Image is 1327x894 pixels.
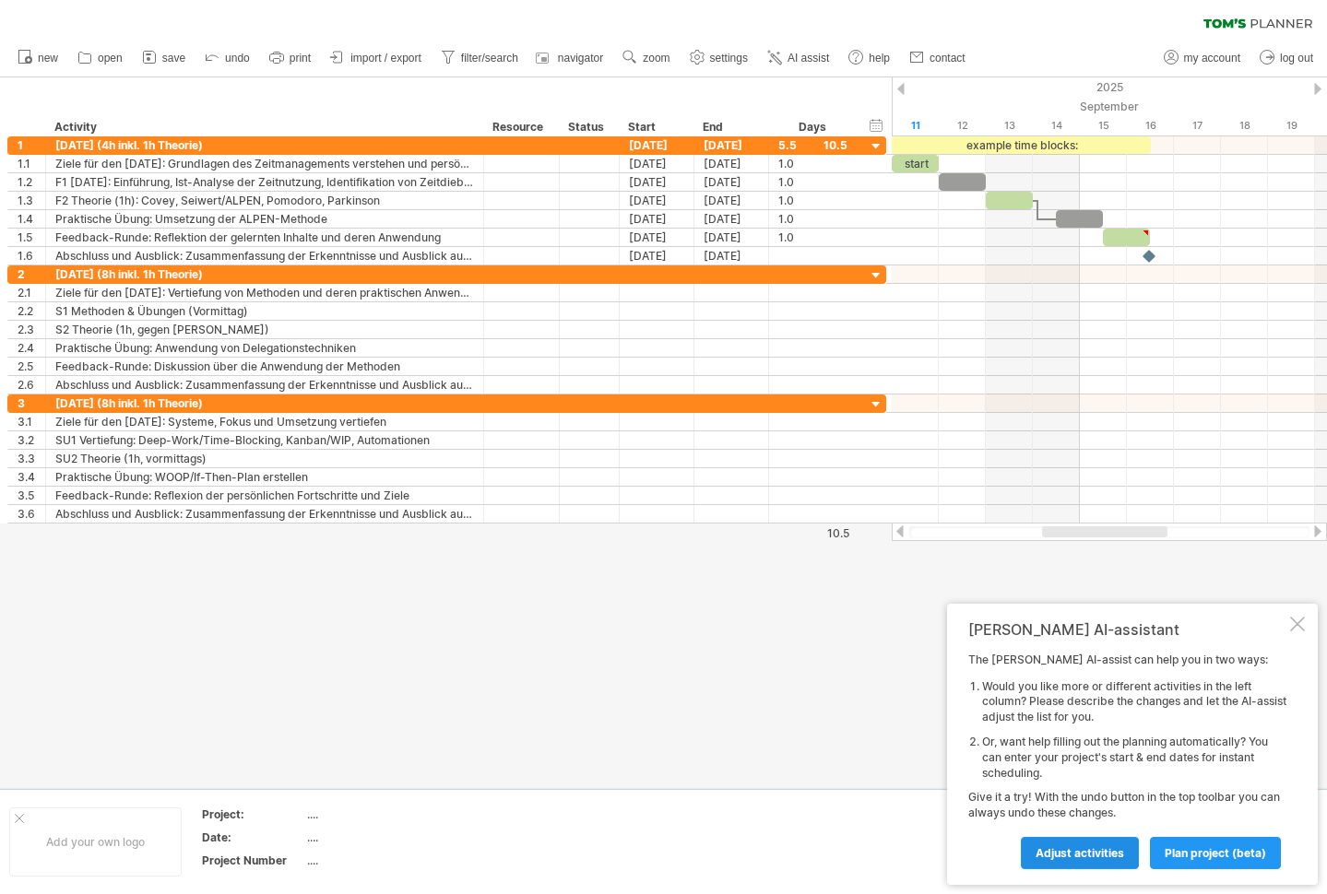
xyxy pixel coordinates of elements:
[986,116,1033,135] div: Saturday, 13 September 2025
[1280,52,1313,65] span: log out
[869,52,890,65] span: help
[685,46,753,70] a: settings
[18,487,45,504] div: 3.5
[307,806,462,822] div: ....
[778,192,847,209] div: 1.0
[930,52,966,65] span: contact
[1033,116,1080,135] div: Sunday, 14 September 2025
[55,247,474,265] div: Abschluss und Ausblick: Zusammenfassung der Erkenntnisse und Ausblick auf den nächsten Tag
[620,192,694,209] div: [DATE]
[778,210,847,228] div: 1.0
[18,376,45,394] div: 2.6
[55,192,474,209] div: F2 Theorie (1h): Covey, Seiwert/ALPEN, Pomodoro, Parkinson
[763,46,835,70] a: AI assist
[225,52,250,65] span: undo
[162,52,185,65] span: save
[55,376,474,394] div: Abschluss und Ausblick: Zusammenfassung der Erkenntnisse und Ausblick auf den nächsten Tag
[18,265,45,283] div: 2
[643,52,669,65] span: zoom
[703,118,758,136] div: End
[694,229,769,246] div: [DATE]
[54,118,473,136] div: Activity
[710,52,748,65] span: settings
[968,653,1286,868] div: The [PERSON_NAME] AI-assist can help you in two ways: Give it a try! With the undo button in the ...
[55,358,474,375] div: Feedback-Runde: Diskussion über die Anwendung der Methoden
[1174,116,1221,135] div: Wednesday, 17 September 2025
[844,46,895,70] a: help
[968,620,1286,639] div: [PERSON_NAME] AI-assistant
[905,46,971,70] a: contact
[55,468,474,486] div: Praktische Übung: WOOP/If-Then-Plan erstellen
[461,52,518,65] span: filter/search
[620,247,694,265] div: [DATE]
[778,136,847,154] div: 5.5
[55,229,474,246] div: Feedback-Runde: Reflektion der gelernten Inhalte und deren Anwendung
[18,431,45,449] div: 3.2
[9,807,182,876] div: Add your own logo
[620,136,694,154] div: [DATE]
[18,321,45,338] div: 2.3
[558,52,603,65] span: navigator
[307,829,462,845] div: ....
[18,358,45,375] div: 2.5
[326,46,427,70] a: import / export
[1021,837,1139,869] a: Adjust activities
[436,46,524,70] a: filter/search
[55,210,474,228] div: Praktische Übung: Umsetzung der ALPEN-Methode
[618,46,675,70] a: zoom
[73,46,128,70] a: open
[202,853,303,868] div: Project Number
[98,52,123,65] span: open
[770,526,849,540] div: 10.5
[55,136,474,154] div: [DATE] (4h inkl. 1h Theorie)
[55,450,474,467] div: SU2 Theorie (1h, vormittags)
[1184,52,1240,65] span: my account
[788,52,829,65] span: AI assist
[939,116,986,135] div: Friday, 12 September 2025
[1150,837,1281,869] a: plan project (beta)
[778,155,847,172] div: 1.0
[694,210,769,228] div: [DATE]
[18,394,45,412] div: 3
[18,229,45,246] div: 1.5
[892,136,1151,154] div: example time blocks:
[55,487,474,504] div: Feedback-Runde: Reflexion der persönlichen Fortschritte und Ziele
[18,173,45,191] div: 1.2
[38,52,58,65] span: new
[768,118,856,136] div: Days
[1221,116,1268,135] div: Thursday, 18 September 2025
[55,155,474,172] div: Ziele für den [DATE]: Grundlagen des Zeitmanagements verstehen und persönliche Zeitmanagement-Tec...
[265,46,316,70] a: print
[1036,846,1124,860] span: Adjust activities
[628,118,683,136] div: Start
[55,284,474,301] div: Ziele für den [DATE]: Vertiefung von Methoden und deren praktischen Anwendungen
[694,173,769,191] div: [DATE]
[18,302,45,320] div: 2.2
[55,302,474,320] div: S1 Methoden & Übungen (Vormittag)
[18,136,45,154] div: 1
[778,173,847,191] div: 1.0
[55,173,474,191] div: F1 [DATE]: Einführung, Ist-Analyse der Zeitnutzung, Identifikation von Zeitdieben, Grundlagen des...
[1159,46,1246,70] a: my account
[307,853,462,868] div: ....
[1127,116,1174,135] div: Tuesday, 16 September 2025
[694,192,769,209] div: [DATE]
[533,46,609,70] a: navigator
[350,52,421,65] span: import / export
[982,679,1286,725] li: Would you like more or different activities in the left column? Please describe the changes and l...
[1268,116,1315,135] div: Friday, 19 September 2025
[620,173,694,191] div: [DATE]
[18,450,45,467] div: 3.3
[620,155,694,172] div: [DATE]
[568,118,609,136] div: Status
[18,155,45,172] div: 1.1
[694,155,769,172] div: [DATE]
[55,505,474,523] div: Abschluss und Ausblick: Zusammenfassung der Erkenntnisse und Ausblick auf den nächsten Tag
[620,229,694,246] div: [DATE]
[18,247,45,265] div: 1.6
[778,229,847,246] div: 1.0
[202,829,303,845] div: Date:
[1255,46,1319,70] a: log out
[892,155,939,172] div: start
[55,413,474,430] div: Ziele für den [DATE]: Systeme, Fokus und Umsetzung vertiefen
